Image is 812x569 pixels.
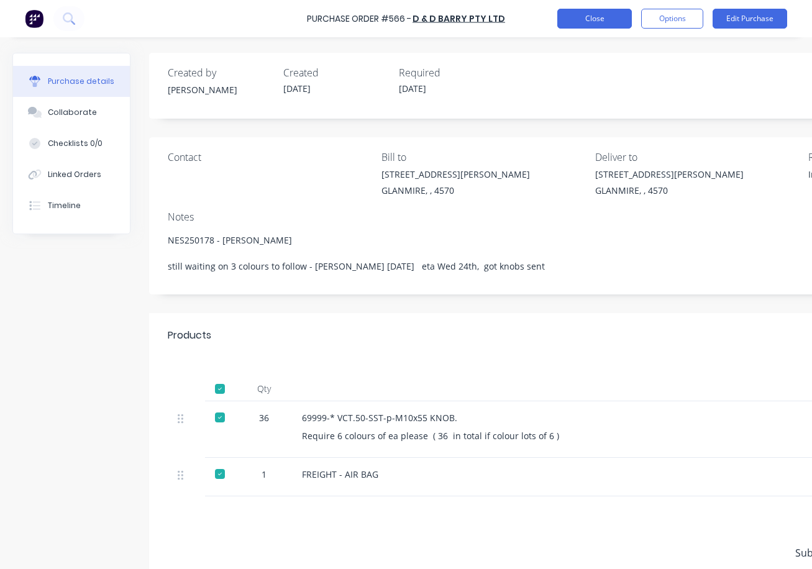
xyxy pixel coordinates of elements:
[283,65,389,80] div: Created
[595,168,744,181] div: [STREET_ADDRESS][PERSON_NAME]
[168,328,211,343] div: Products
[595,150,800,165] div: Deliver to
[168,65,273,80] div: Created by
[168,83,273,96] div: [PERSON_NAME]
[168,150,372,165] div: Contact
[48,107,97,118] div: Collaborate
[13,66,130,97] button: Purchase details
[595,184,744,197] div: GLANMIRE, , 4570
[557,9,632,29] button: Close
[13,159,130,190] button: Linked Orders
[413,12,505,25] a: D & D Barry Pty Ltd
[236,376,292,401] div: Qty
[246,468,282,481] div: 1
[25,9,43,28] img: Factory
[381,168,530,181] div: [STREET_ADDRESS][PERSON_NAME]
[381,184,530,197] div: GLANMIRE, , 4570
[13,97,130,128] button: Collaborate
[399,65,504,80] div: Required
[48,169,101,180] div: Linked Orders
[246,411,282,424] div: 36
[13,190,130,221] button: Timeline
[307,12,411,25] div: Purchase Order #566 -
[48,76,114,87] div: Purchase details
[13,128,130,159] button: Checklists 0/0
[48,200,81,211] div: Timeline
[381,150,586,165] div: Bill to
[48,138,103,149] div: Checklists 0/0
[641,9,703,29] button: Options
[713,9,787,29] button: Edit Purchase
